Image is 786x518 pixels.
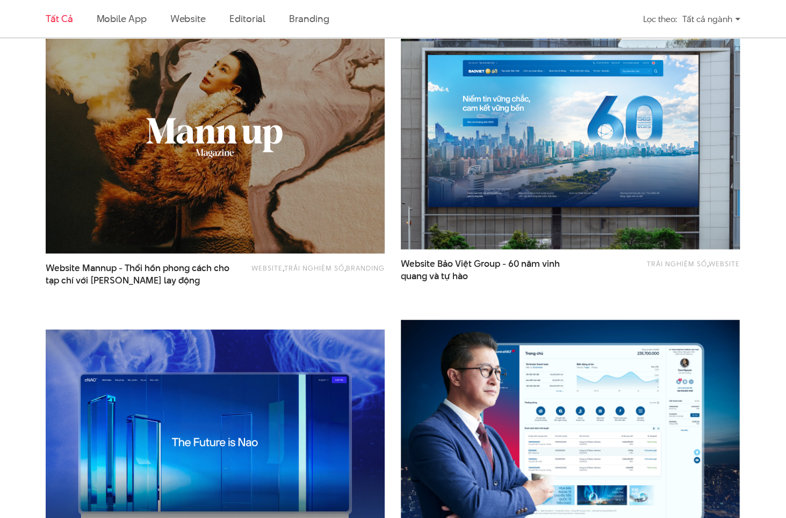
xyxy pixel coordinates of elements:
a: Trải nghiệm số [647,258,707,268]
a: Tất cả [46,12,73,25]
a: Website [170,12,206,25]
div: , [604,257,740,276]
span: Website Bảo Việt Group - 60 năm vinh [401,257,587,282]
img: website Mann up [46,26,385,253]
a: Website Mannup - Thổi hồn phong cách chotạp chí với [PERSON_NAME] lay động [46,261,232,286]
div: Tất cả ngành [682,10,740,29]
div: , , [249,261,385,281]
img: BaoViet 60 năm [384,10,756,260]
a: Mobile app [96,12,146,25]
span: Website Mannup - Thổi hồn phong cách cho [46,261,232,286]
a: Trải nghiệm số [284,262,344,272]
a: Branding [289,12,329,25]
a: Website [709,258,740,268]
a: Website [251,262,283,272]
span: tạp chí với [PERSON_NAME] lay động [46,274,200,286]
span: quang và tự hào [401,269,468,282]
a: Website Bảo Việt Group - 60 năm vinhquang và tự hào [401,257,587,282]
div: Lọc theo: [643,10,677,29]
a: Editorial [229,12,265,25]
a: Branding [346,262,385,272]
